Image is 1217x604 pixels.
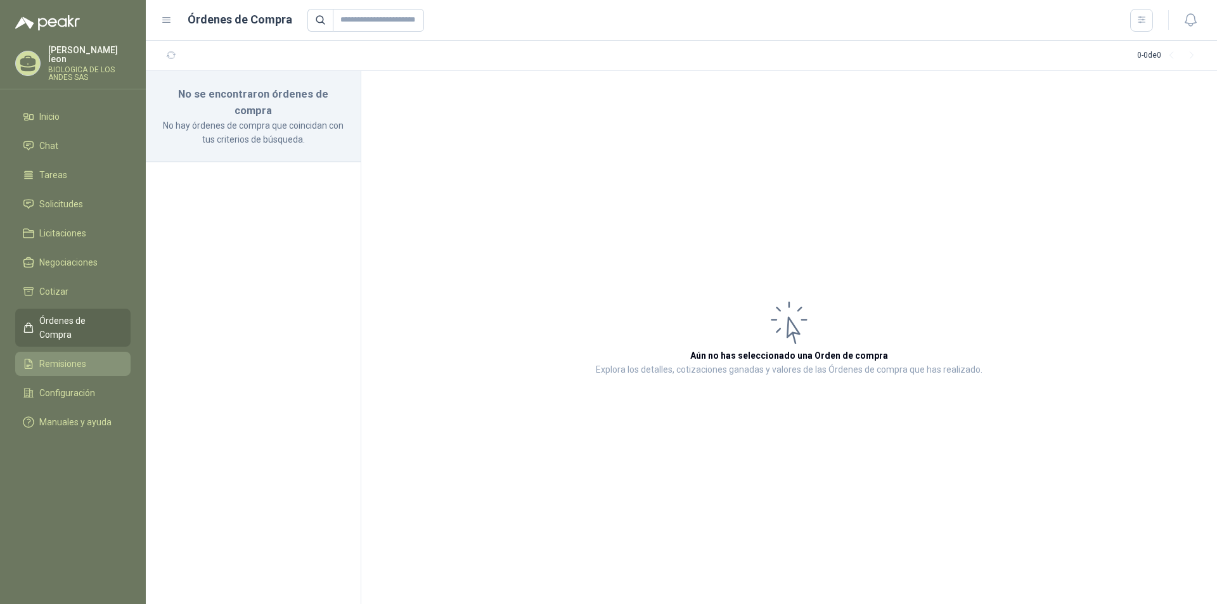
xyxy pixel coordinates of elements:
[15,352,131,376] a: Remisiones
[15,381,131,405] a: Configuración
[39,139,58,153] span: Chat
[39,168,67,182] span: Tareas
[39,110,60,124] span: Inicio
[39,357,86,371] span: Remisiones
[15,15,80,30] img: Logo peakr
[188,11,292,29] h1: Órdenes de Compra
[15,134,131,158] a: Chat
[15,163,131,187] a: Tareas
[39,255,98,269] span: Negociaciones
[15,192,131,216] a: Solicitudes
[15,221,131,245] a: Licitaciones
[15,309,131,347] a: Órdenes de Compra
[1137,46,1202,66] div: 0 - 0 de 0
[15,105,131,129] a: Inicio
[39,226,86,240] span: Licitaciones
[161,86,345,119] h3: No se encontraron órdenes de compra
[15,250,131,274] a: Negociaciones
[39,314,119,342] span: Órdenes de Compra
[15,410,131,434] a: Manuales y ayuda
[39,386,95,400] span: Configuración
[690,349,888,363] h3: Aún no has seleccionado una Orden de compra
[48,66,131,81] p: BIOLOGICA DE LOS ANDES SAS
[596,363,982,378] p: Explora los detalles, cotizaciones ganadas y valores de las Órdenes de compra que has realizado.
[39,285,68,299] span: Cotizar
[39,415,112,429] span: Manuales y ayuda
[161,119,345,146] p: No hay órdenes de compra que coincidan con tus criterios de búsqueda.
[39,197,83,211] span: Solicitudes
[15,280,131,304] a: Cotizar
[48,46,131,63] p: [PERSON_NAME] leon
